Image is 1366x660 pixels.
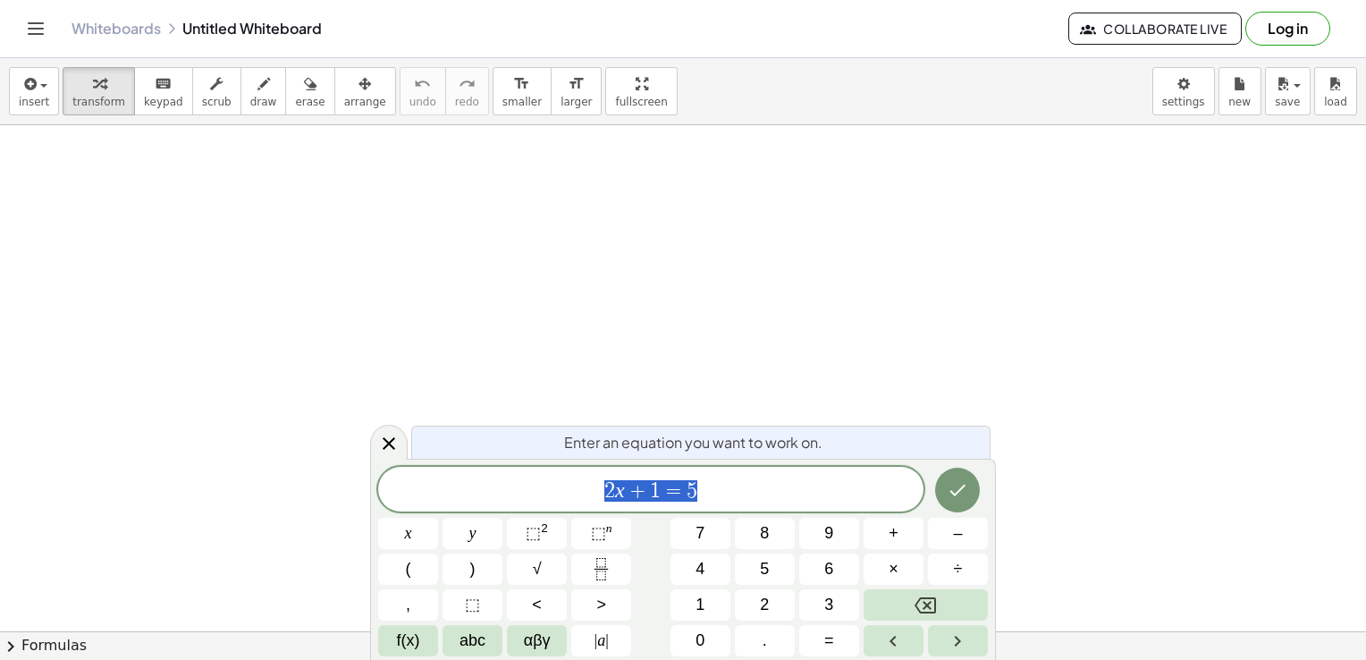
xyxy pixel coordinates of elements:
span: 1 [696,593,704,617]
button: insert [9,67,59,115]
button: Greek alphabet [507,625,567,656]
span: 5 [687,480,697,502]
sup: 2 [541,521,548,535]
button: Backspace [864,589,988,621]
span: redo [455,96,479,108]
span: 2 [604,480,615,502]
i: undo [414,73,431,95]
span: = [661,480,687,502]
button: Log in [1245,12,1330,46]
span: + [625,480,651,502]
button: Right arrow [928,625,988,656]
button: format_sizesmaller [493,67,552,115]
button: undoundo [400,67,446,115]
span: ⬚ [465,593,480,617]
i: keyboard [155,73,172,95]
span: ÷ [954,557,963,581]
button: 9 [799,518,859,549]
span: 2 [760,593,769,617]
button: Done [935,468,980,512]
button: Fraction [571,554,631,585]
span: Collaborate Live [1084,21,1227,37]
button: keyboardkeypad [134,67,193,115]
button: redoredo [445,67,489,115]
span: smaller [502,96,542,108]
span: ⬚ [591,524,606,542]
button: format_sizelarger [551,67,602,115]
button: Squared [507,518,567,549]
span: f(x) [397,629,420,653]
span: y [469,521,476,546]
span: x [405,521,412,546]
i: format_size [568,73,585,95]
i: redo [459,73,476,95]
sup: n [606,521,612,535]
span: abc [460,629,485,653]
span: scrub [202,96,232,108]
button: erase [285,67,334,115]
span: 5 [760,557,769,581]
button: 8 [735,518,795,549]
button: Alphabet [443,625,502,656]
button: ( [378,554,438,585]
span: a [594,629,609,653]
span: × [889,557,898,581]
span: larger [561,96,592,108]
var: x [615,478,625,502]
span: | [605,631,609,649]
button: Square root [507,554,567,585]
button: 1 [670,589,730,621]
button: 7 [670,518,730,549]
button: Collaborate Live [1068,13,1242,45]
button: 5 [735,554,795,585]
span: ) [470,557,476,581]
span: ⬚ [526,524,541,542]
button: Toggle navigation [21,14,50,43]
span: new [1228,96,1251,108]
button: , [378,589,438,621]
span: draw [250,96,277,108]
button: Equals [799,625,859,656]
span: 7 [696,521,704,546]
span: = [824,629,834,653]
span: < [532,593,542,617]
button: 4 [670,554,730,585]
span: save [1275,96,1300,108]
button: Functions [378,625,438,656]
span: 6 [824,557,833,581]
span: – [953,521,962,546]
span: | [594,631,598,649]
button: draw [240,67,287,115]
button: settings [1152,67,1215,115]
i: format_size [513,73,530,95]
button: Absolute value [571,625,631,656]
button: 0 [670,625,730,656]
span: keypad [144,96,183,108]
button: ) [443,554,502,585]
button: Less than [507,589,567,621]
button: Minus [928,518,988,549]
span: fullscreen [615,96,667,108]
a: Whiteboards [72,20,161,38]
button: Times [864,554,923,585]
span: . [763,629,767,653]
button: Left arrow [864,625,923,656]
button: Divide [928,554,988,585]
button: x [378,518,438,549]
button: load [1314,67,1357,115]
span: 8 [760,521,769,546]
span: load [1324,96,1347,108]
button: 2 [735,589,795,621]
button: scrub [192,67,241,115]
span: erase [295,96,325,108]
button: save [1265,67,1311,115]
button: transform [63,67,135,115]
button: Placeholder [443,589,502,621]
span: settings [1162,96,1205,108]
span: transform [72,96,125,108]
span: 4 [696,557,704,581]
span: arrange [344,96,386,108]
span: Enter an equation you want to work on. [564,432,822,453]
button: 6 [799,554,859,585]
button: fullscreen [605,67,677,115]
